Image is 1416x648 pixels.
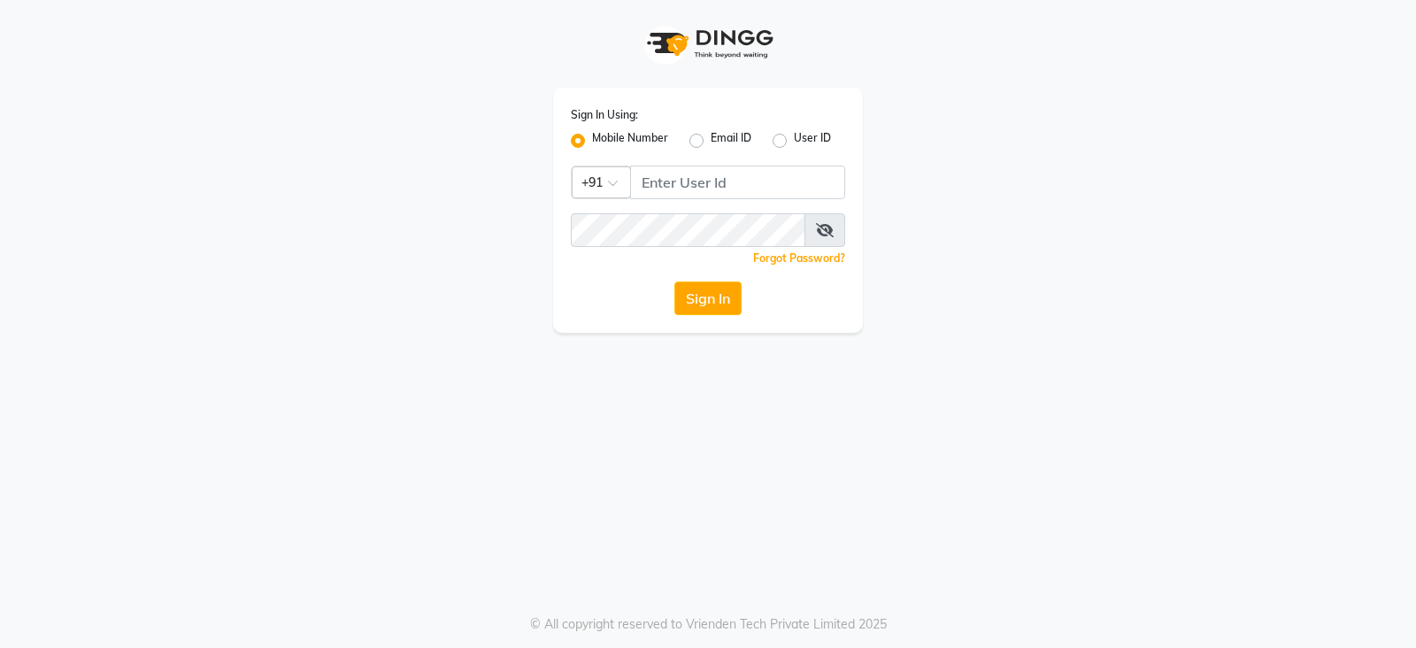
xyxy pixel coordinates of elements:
[753,251,845,265] a: Forgot Password?
[674,282,742,315] button: Sign In
[592,130,668,151] label: Mobile Number
[637,18,779,70] img: logo1.svg
[630,166,845,199] input: Username
[571,213,805,247] input: Username
[711,130,751,151] label: Email ID
[571,107,638,123] label: Sign In Using:
[794,130,831,151] label: User ID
